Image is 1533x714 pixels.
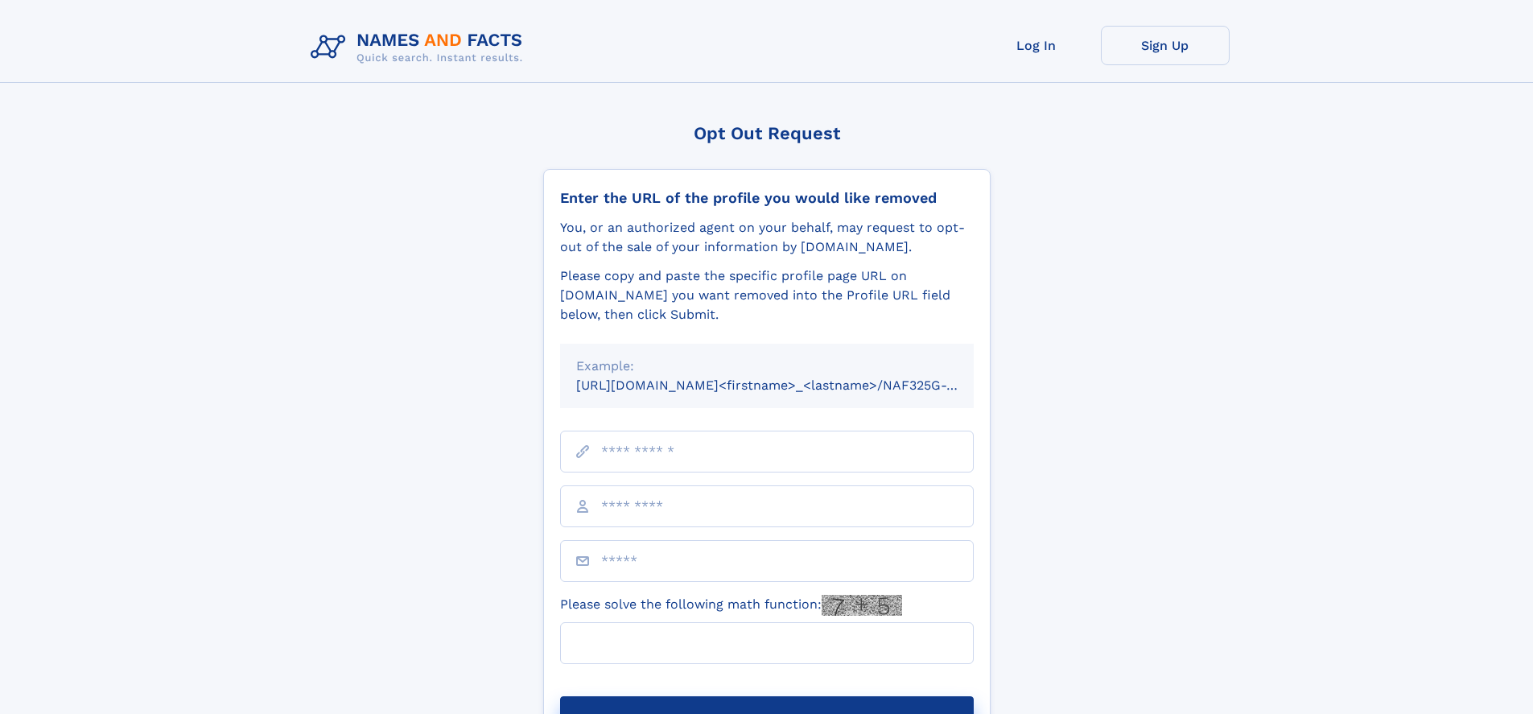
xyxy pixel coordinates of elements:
[576,378,1004,393] small: [URL][DOMAIN_NAME]<firstname>_<lastname>/NAF325G-xxxxxxxx
[972,26,1101,65] a: Log In
[560,266,974,324] div: Please copy and paste the specific profile page URL on [DOMAIN_NAME] you want removed into the Pr...
[304,26,536,69] img: Logo Names and Facts
[576,357,958,376] div: Example:
[560,218,974,257] div: You, or an authorized agent on your behalf, may request to opt-out of the sale of your informatio...
[560,595,902,616] label: Please solve the following math function:
[1101,26,1230,65] a: Sign Up
[560,189,974,207] div: Enter the URL of the profile you would like removed
[543,123,991,143] div: Opt Out Request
